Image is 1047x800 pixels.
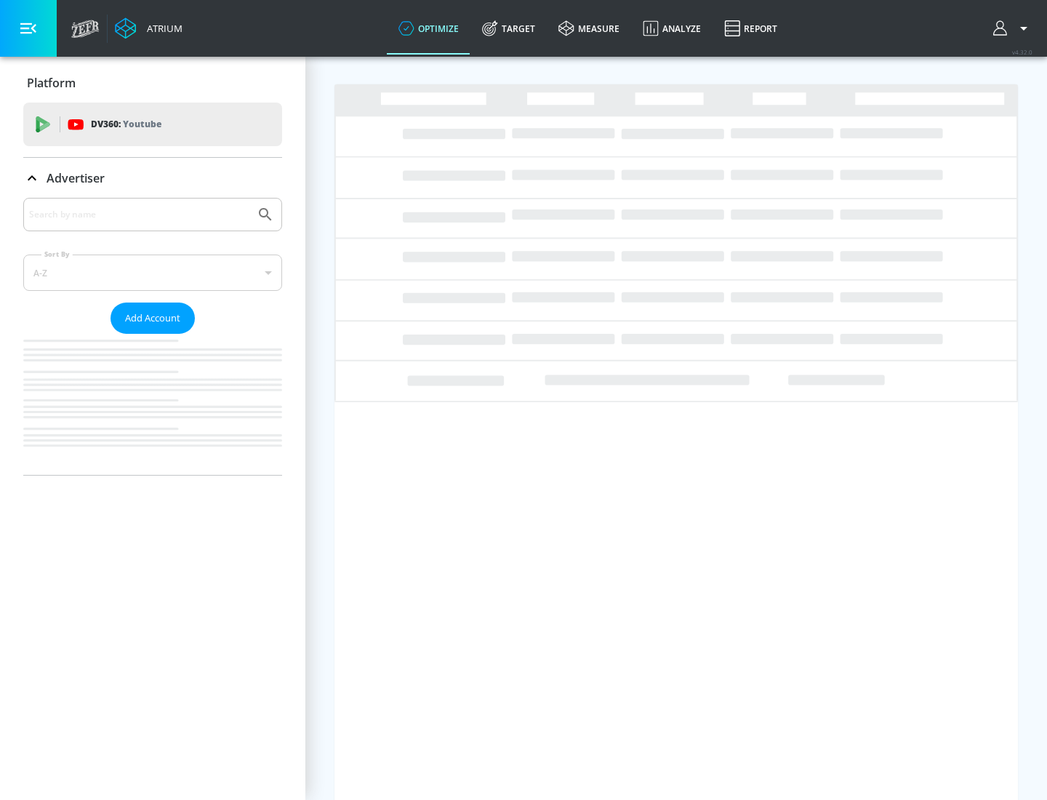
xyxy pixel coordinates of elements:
div: A-Z [23,255,282,291]
div: Advertiser [23,198,282,475]
p: Advertiser [47,170,105,186]
span: v 4.32.0 [1012,48,1032,56]
a: Report [713,2,789,55]
button: Add Account [111,303,195,334]
a: Analyze [631,2,713,55]
a: Atrium [115,17,182,39]
div: Platform [23,63,282,103]
div: Atrium [141,22,182,35]
p: DV360: [91,116,161,132]
p: Platform [27,75,76,91]
a: measure [547,2,631,55]
span: Add Account [125,310,180,327]
a: Target [470,2,547,55]
nav: list of Advertiser [23,334,282,475]
label: Sort By [41,249,73,259]
input: Search by name [29,205,249,224]
div: DV360: Youtube [23,103,282,146]
p: Youtube [123,116,161,132]
div: Advertiser [23,158,282,199]
a: optimize [387,2,470,55]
